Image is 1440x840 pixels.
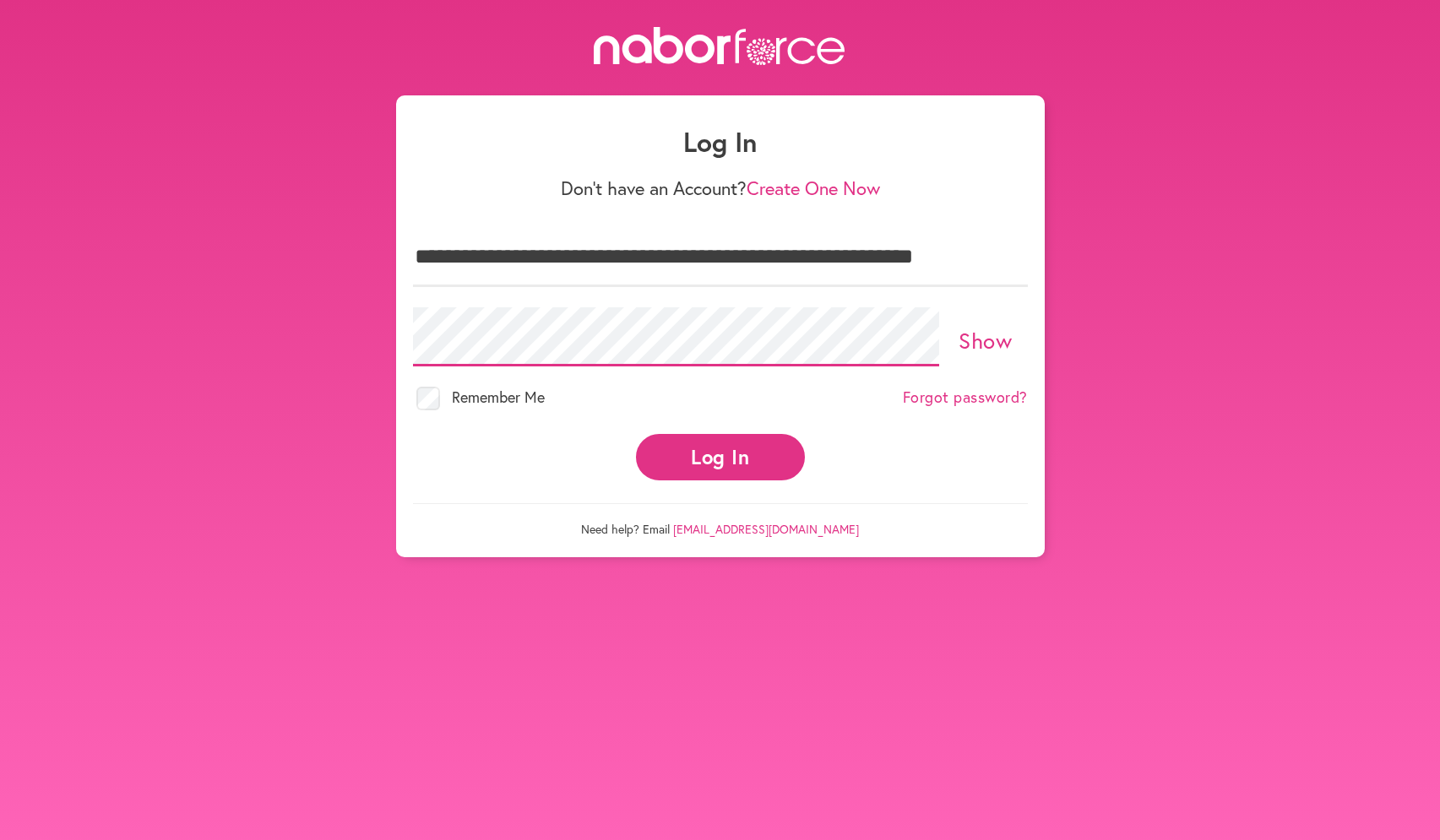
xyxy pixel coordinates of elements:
a: [EMAIL_ADDRESS][DOMAIN_NAME] [673,521,859,537]
a: Forgot password? [903,388,1028,407]
h1: Log In [413,126,1028,158]
p: Need help? Email [413,503,1028,537]
p: Don't have an Account? [413,177,1028,199]
a: Show [959,326,1012,355]
a: Create One Now [747,176,880,200]
button: Log In [636,434,805,480]
span: Remember Me [452,387,545,407]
